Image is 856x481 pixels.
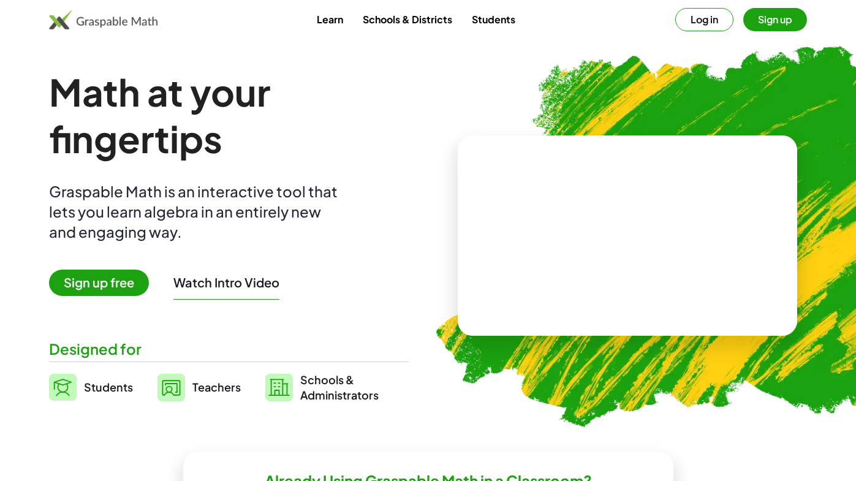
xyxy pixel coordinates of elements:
[49,69,409,162] h1: Math at your fingertips
[49,270,149,296] span: Sign up free
[265,374,293,401] img: svg%3e
[192,380,241,394] span: Teachers
[49,181,343,242] div: Graspable Math is an interactive tool that lets you learn algebra in an entirely new and engaging...
[173,275,279,290] button: Watch Intro Video
[49,372,133,403] a: Students
[536,189,719,281] video: What is this? This is dynamic math notation. Dynamic math notation plays a central role in how Gr...
[84,380,133,394] span: Students
[157,374,185,401] img: svg%3e
[300,372,379,403] span: Schools & Administrators
[49,374,77,401] img: svg%3e
[157,372,241,403] a: Teachers
[265,372,379,403] a: Schools &Administrators
[743,8,807,31] button: Sign up
[353,8,462,31] a: Schools & Districts
[307,8,353,31] a: Learn
[49,339,409,359] div: Designed for
[462,8,525,31] a: Students
[675,8,733,31] button: Log in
